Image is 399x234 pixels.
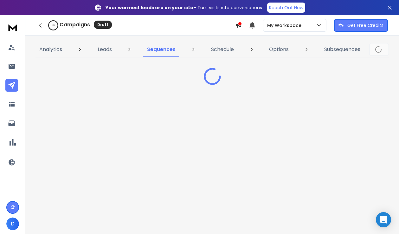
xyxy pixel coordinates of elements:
[52,23,55,27] p: 0 %
[6,22,19,33] img: logo
[143,42,179,57] a: Sequences
[269,4,303,11] p: Reach Out Now
[39,46,62,53] p: Analytics
[320,42,364,57] a: Subsequences
[6,218,19,230] button: D
[211,46,234,53] p: Schedule
[35,42,66,57] a: Analytics
[94,42,116,57] a: Leads
[267,22,304,29] p: My Workspace
[267,3,305,13] a: Reach Out Now
[207,42,238,57] a: Schedule
[376,212,391,227] div: Open Intercom Messenger
[106,4,262,11] p: – Turn visits into conversations
[94,21,112,29] div: Draft
[98,46,112,53] p: Leads
[324,46,360,53] p: Subsequences
[347,22,383,29] p: Get Free Credits
[147,46,176,53] p: Sequences
[269,46,289,53] p: Options
[265,42,293,57] a: Options
[334,19,388,32] button: Get Free Credits
[60,21,90,29] h1: Campaigns
[106,4,193,11] strong: Your warmest leads are on your site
